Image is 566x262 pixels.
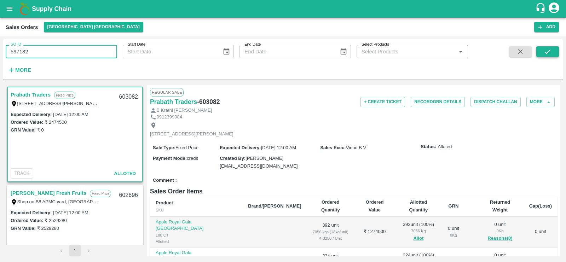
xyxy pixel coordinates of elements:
[54,92,75,99] p: Fixed Price
[114,171,136,176] span: Alloted
[150,131,233,138] p: [STREET_ADDRESS][PERSON_NAME]
[156,219,237,232] p: Apple Royal Gala [GEOGRAPHIC_DATA]
[359,47,454,56] input: Select Products
[11,188,86,198] a: [PERSON_NAME] Fresh Fruits
[69,245,81,256] button: page 1
[150,186,558,196] h6: Sales Order Items
[11,127,36,133] label: GRN Value:
[535,2,548,15] div: customer-support
[401,221,436,243] div: 392 unit ( 100 %)
[346,145,366,150] span: Vinod B V
[409,199,428,212] b: Allotted Quantity
[524,217,558,248] td: 0 unit
[313,235,348,241] div: ₹ 3250 / Unit
[526,97,555,107] button: More
[156,232,237,238] div: 180 CT
[456,47,465,56] button: Open
[45,218,67,223] label: ₹ 2529280
[337,45,350,58] button: Choose date
[220,156,246,161] label: Created By :
[53,210,88,215] label: [DATE] 12:00 AM
[45,120,67,125] label: ₹ 2474500
[470,97,521,107] button: Dispatch Challan
[220,45,233,58] button: Choose date
[529,203,552,209] b: Gap(Loss)
[401,228,436,234] div: 7056 Kg
[1,1,18,17] button: open drawer
[128,42,145,47] label: Start Date
[320,145,346,150] label: Sales Exec :
[482,228,518,234] div: 0 Kg
[17,100,101,106] label: [STREET_ADDRESS][PERSON_NAME]
[421,144,436,150] label: Status:
[156,207,237,213] div: SKU
[534,22,559,32] button: Add
[11,218,43,223] label: Ordered Value:
[11,112,52,117] label: Expected Delivery :
[413,234,423,243] button: Allot
[156,238,237,245] div: Allotted
[90,190,111,197] p: Fixed Price
[123,45,217,58] input: Start Date
[366,199,384,212] b: Ordered Value
[362,42,389,47] label: Select Products
[6,64,33,76] button: More
[313,229,348,235] div: 7056 kgs (18kg/unit)
[32,4,535,14] a: Supply Chain
[153,145,175,150] label: Sale Type :
[187,156,198,161] span: credit
[55,245,95,256] nav: pagination navigation
[321,199,340,212] b: Ordered Quantity
[482,221,518,243] div: 0 unit
[17,199,352,204] label: Shop no B8 APMC yard, [GEOGRAPHIC_DATA], [GEOGRAPHIC_DATA], [GEOGRAPHIC_DATA] ([GEOGRAPHIC_DATA])...
[153,177,177,184] label: Comment :
[6,45,117,58] input: Enter SO ID
[449,203,459,209] b: GRN
[150,97,197,107] a: Prabath Traders
[548,1,560,16] div: account of current user
[360,97,405,107] button: + Create Ticket
[11,120,43,125] label: Ordered Value:
[53,112,88,117] label: [DATE] 12:00 AM
[307,217,354,248] td: 392 unit
[37,127,44,133] label: ₹ 0
[15,67,31,73] strong: More
[153,156,187,161] label: Payment Mode :
[239,45,334,58] input: End Date
[6,23,38,32] div: Sales Orders
[11,42,21,47] label: SO ID
[261,145,296,150] span: [DATE] 12:00 AM
[18,2,32,16] img: logo
[447,225,460,238] div: 0 unit
[11,210,52,215] label: Expected Delivery :
[115,89,142,105] div: 603082
[244,42,261,47] label: End Date
[482,234,518,243] button: Reasons(0)
[220,145,261,150] label: Expected Delivery :
[115,187,142,204] div: 602696
[354,217,395,248] td: ₹ 1274000
[447,232,460,238] div: 0 Kg
[220,156,298,169] span: [PERSON_NAME][EMAIL_ADDRESS][DOMAIN_NAME]
[44,22,143,32] button: Select DC
[411,97,465,107] button: RecordGRN Details
[11,90,51,99] a: Prabath Traders
[157,114,182,121] p: 9912399984
[150,88,184,97] span: Regular Sale
[37,226,59,231] label: ₹ 2529280
[175,145,198,150] span: Fixed Price
[32,5,71,12] b: Supply Chain
[248,203,301,209] b: Brand/[PERSON_NAME]
[438,144,452,150] span: Alloted
[157,107,212,114] p: B Krathi [PERSON_NAME]
[156,200,173,205] b: Product
[11,226,36,231] label: GRN Value:
[490,199,510,212] b: Returned Weight
[197,97,220,107] h6: - 603082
